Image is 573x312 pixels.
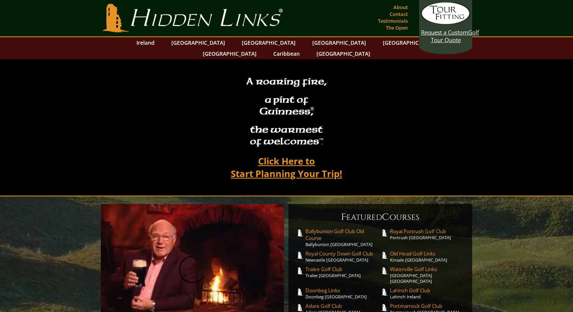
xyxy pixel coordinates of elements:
span: Old Head Golf Links [390,250,465,257]
span: Adare Golf Club [305,303,380,309]
span: F [341,211,346,223]
a: Ballybunion Golf Club Old CourseBallybunion [GEOGRAPHIC_DATA] [305,228,380,247]
a: Ireland [133,37,158,48]
span: Request a Custom [421,28,468,36]
a: [GEOGRAPHIC_DATA] [238,37,299,48]
h2: A roaring fire, a pint of Guinness , the warmest of welcomesâ„¢. [241,72,332,152]
a: Click Here toStart Planning Your Trip! [223,152,350,182]
a: Lahinch Golf ClubLahinch Ireland [390,287,465,299]
a: Contact [388,9,410,19]
span: Portmarnock Golf Club [390,303,465,309]
a: Tralee Golf ClubTralee [GEOGRAPHIC_DATA] [305,266,380,278]
a: [GEOGRAPHIC_DATA] [308,37,370,48]
h6: eatured ourses [296,211,465,223]
a: Royal County Down Golf ClubNewcastle [GEOGRAPHIC_DATA] [305,250,380,263]
a: Testimonials [376,16,410,26]
span: Lahinch Golf Club [390,287,465,294]
span: Royal Portrush Golf Club [390,228,465,235]
a: Old Head Golf LinksKinsale [GEOGRAPHIC_DATA] [390,250,465,263]
span: C [382,211,390,223]
a: The Open [384,22,410,33]
a: [GEOGRAPHIC_DATA] [199,48,260,59]
span: Waterville Golf Links [390,266,465,273]
span: Doonbeg Links [305,287,380,294]
span: Ballybunion Golf Club Old Course [305,228,380,241]
a: Doonbeg LinksDoonbeg [GEOGRAPHIC_DATA] [305,287,380,299]
span: Royal County Down Golf Club [305,250,380,257]
a: [GEOGRAPHIC_DATA] [313,48,374,59]
a: [GEOGRAPHIC_DATA] [379,37,440,48]
a: [GEOGRAPHIC_DATA] [168,37,229,48]
a: Caribbean [269,48,304,59]
span: Tralee Golf Club [305,266,380,273]
a: Waterville Golf Links[GEOGRAPHIC_DATA] [GEOGRAPHIC_DATA] [390,266,465,284]
a: Request a CustomGolf Tour Quote [421,2,470,44]
a: Royal Portrush Golf ClubPortrush [GEOGRAPHIC_DATA] [390,228,465,240]
a: About [391,2,410,13]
